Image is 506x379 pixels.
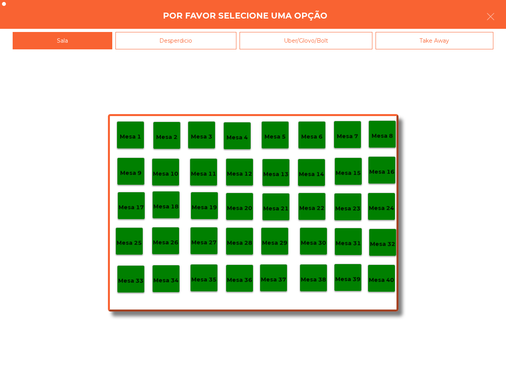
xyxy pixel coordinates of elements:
[262,238,287,248] p: Mesa 29
[153,169,178,178] p: Mesa 10
[192,203,217,212] p: Mesa 19
[120,132,141,141] p: Mesa 1
[370,240,395,249] p: Mesa 32
[119,203,144,212] p: Mesa 17
[117,238,142,248] p: Mesa 25
[299,170,324,179] p: Mesa 14
[263,170,289,179] p: Mesa 13
[336,169,361,178] p: Mesa 15
[227,133,248,142] p: Mesa 4
[191,275,217,284] p: Mesa 35
[264,132,286,141] p: Mesa 5
[191,132,212,141] p: Mesa 3
[115,32,237,50] div: Desperdicio
[156,133,177,142] p: Mesa 2
[227,204,252,213] p: Mesa 20
[13,32,112,50] div: Sala
[227,169,252,178] p: Mesa 12
[261,275,286,284] p: Mesa 37
[153,202,179,211] p: Mesa 18
[301,275,326,284] p: Mesa 38
[372,131,393,141] p: Mesa 8
[299,204,325,213] p: Mesa 22
[227,276,252,285] p: Mesa 36
[376,32,494,50] div: Take Away
[335,204,361,213] p: Mesa 23
[153,276,179,285] p: Mesa 34
[227,238,252,248] p: Mesa 28
[263,204,289,213] p: Mesa 21
[118,276,143,285] p: Mesa 33
[369,204,394,213] p: Mesa 24
[335,275,361,284] p: Mesa 39
[191,238,217,247] p: Mesa 27
[240,32,372,50] div: Uber/Glovo/Bolt
[191,169,216,178] p: Mesa 11
[163,10,327,22] h4: Por favor selecione uma opção
[153,238,178,247] p: Mesa 26
[369,276,394,285] p: Mesa 40
[369,167,395,176] p: Mesa 16
[337,132,358,141] p: Mesa 7
[120,169,142,178] p: Mesa 9
[301,238,326,248] p: Mesa 30
[336,239,361,248] p: Mesa 31
[301,132,323,141] p: Mesa 6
